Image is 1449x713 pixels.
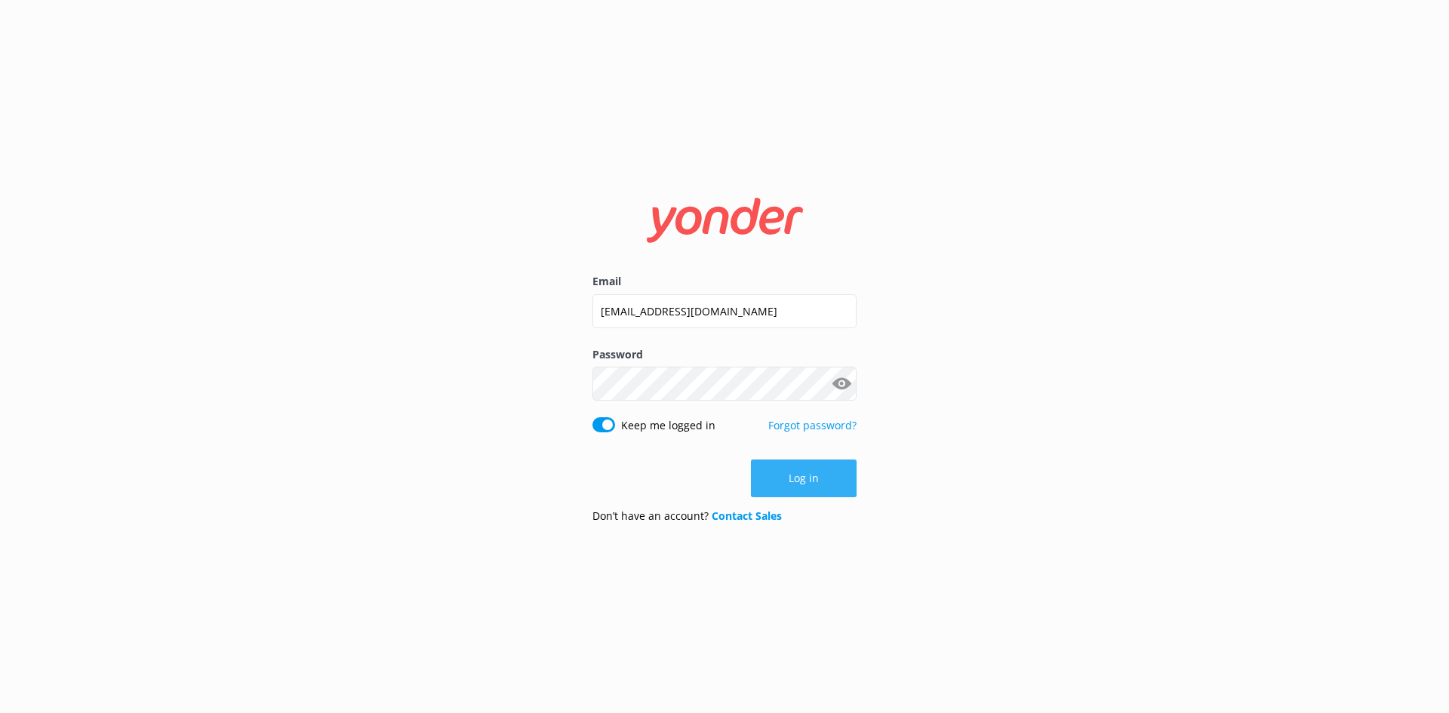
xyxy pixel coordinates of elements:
[592,294,857,328] input: user@emailaddress.com
[826,369,857,399] button: Show password
[768,418,857,432] a: Forgot password?
[592,508,782,524] p: Don’t have an account?
[592,273,857,290] label: Email
[751,459,857,497] button: Log in
[621,417,715,434] label: Keep me logged in
[592,346,857,363] label: Password
[712,509,782,523] a: Contact Sales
